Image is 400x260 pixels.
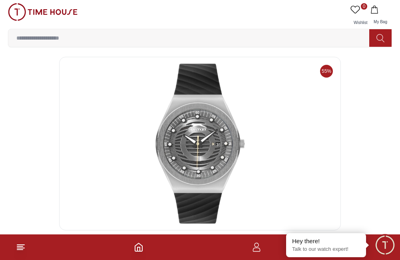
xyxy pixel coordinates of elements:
div: Hey there! [292,237,360,245]
img: Slazenger Men's Analog Grey Dial Watch - SL.9.2221.1.01 [66,64,334,224]
button: My Bag [369,3,392,29]
p: Talk to our watch expert! [292,246,360,253]
span: 55% [320,65,333,78]
span: Wishlist [350,20,370,25]
div: Chat Widget [374,234,396,256]
span: 0 [361,3,367,10]
a: 0Wishlist [349,3,369,29]
img: ... [8,3,78,21]
a: Home [134,242,143,252]
span: My Bag [370,20,390,24]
